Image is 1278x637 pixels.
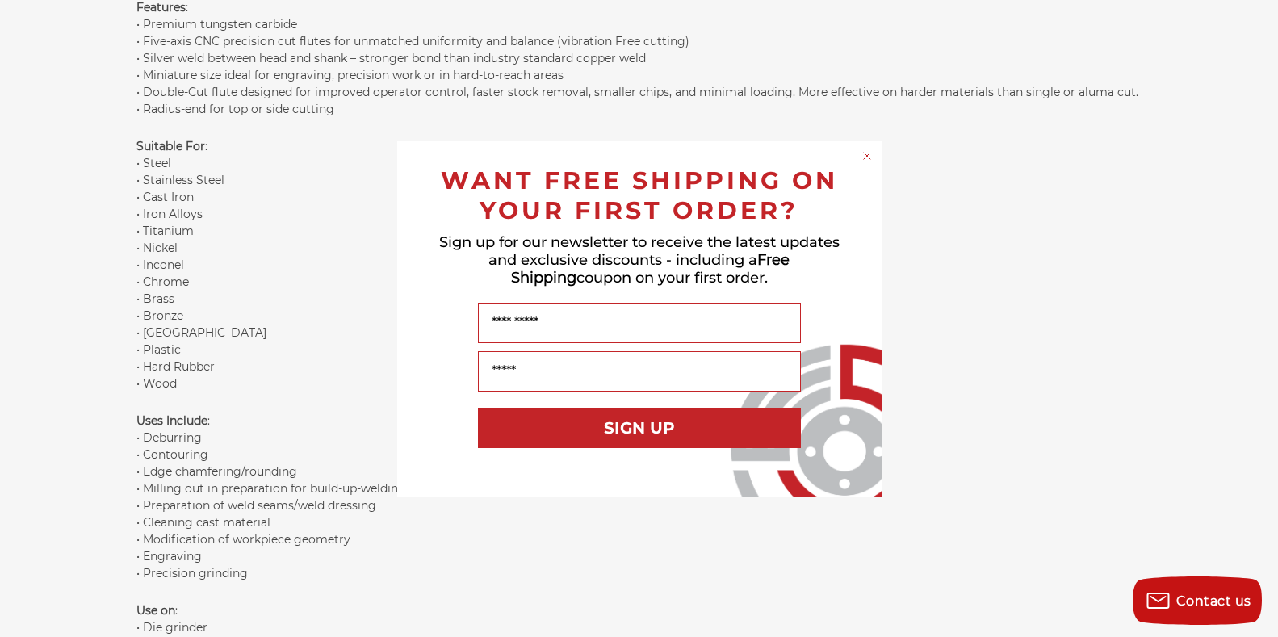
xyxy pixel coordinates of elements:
span: WANT FREE SHIPPING ON YOUR FIRST ORDER? [441,166,838,225]
span: Contact us [1176,593,1251,609]
span: Sign up for our newsletter to receive the latest updates and exclusive discounts - including a co... [439,233,840,287]
button: Contact us [1133,576,1262,625]
button: SIGN UP [478,408,801,448]
span: Free Shipping [511,251,790,287]
button: Close dialog [859,148,875,164]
